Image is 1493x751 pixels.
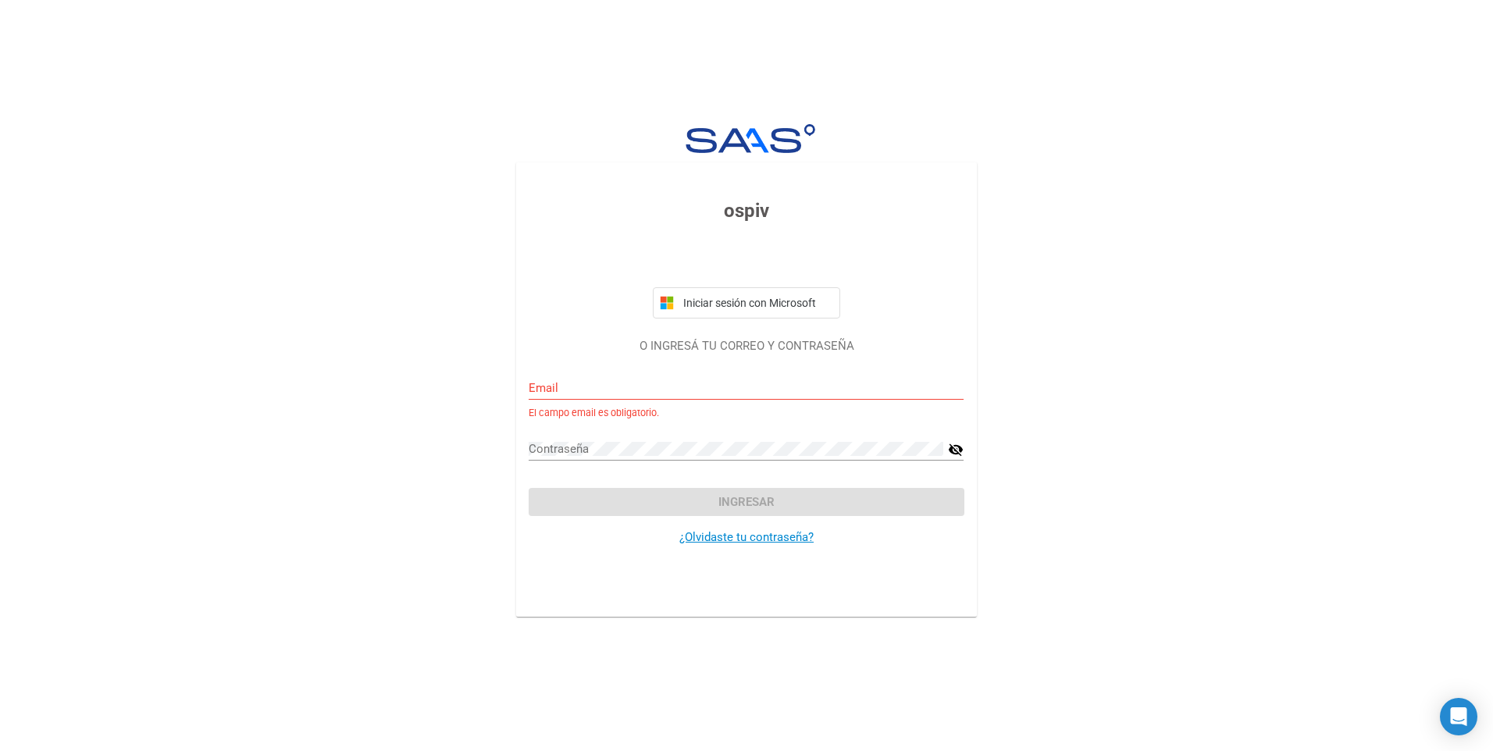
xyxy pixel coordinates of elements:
[653,287,840,319] button: Iniciar sesión con Microsoft
[529,197,964,225] h3: ospiv
[679,530,814,544] a: ¿Olvidaste tu contraseña?
[529,406,659,421] small: El campo email es obligatorio.
[948,440,964,459] mat-icon: visibility_off
[529,337,964,355] p: O INGRESÁ TU CORREO Y CONTRASEÑA
[718,495,775,509] span: Ingresar
[680,297,833,309] span: Iniciar sesión con Microsoft
[1440,698,1477,735] div: Open Intercom Messenger
[645,242,848,276] iframe: Botón de Acceder con Google
[529,488,964,516] button: Ingresar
